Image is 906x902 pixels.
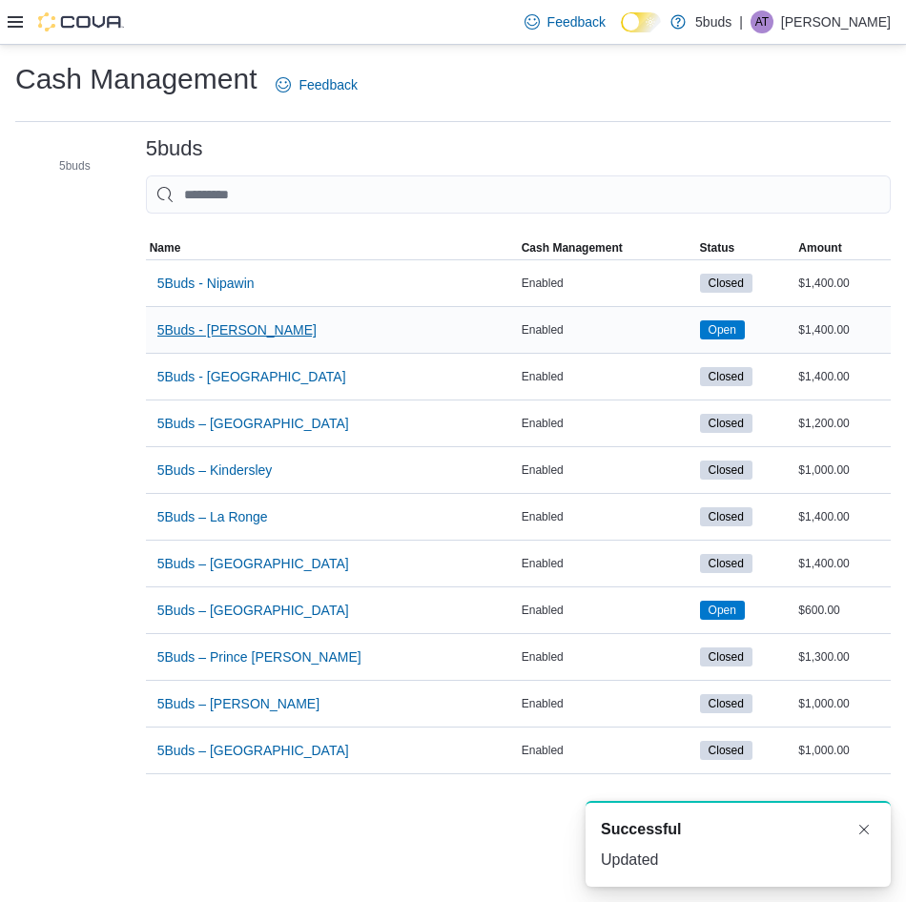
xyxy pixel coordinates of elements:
div: Updated [601,849,875,871]
span: Closed [700,367,752,386]
div: Enabled [518,599,696,622]
span: Feedback [299,75,357,94]
button: 5Buds – [GEOGRAPHIC_DATA] [150,591,357,629]
div: $1,000.00 [794,459,891,482]
div: Enabled [518,412,696,435]
button: 5Buds – La Ronge [150,498,276,536]
button: Status [696,236,795,259]
span: 5Buds – Prince [PERSON_NAME] [157,647,361,666]
div: $1,200.00 [794,412,891,435]
button: 5Buds - [PERSON_NAME] [150,311,324,349]
button: 5buds [32,154,98,177]
span: Closed [709,508,744,525]
span: Name [150,240,181,256]
span: Closed [709,648,744,666]
div: Alex Turcotte [751,10,773,33]
span: Closed [700,694,752,713]
div: Enabled [518,459,696,482]
button: Dismiss toast [853,818,875,841]
span: 5Buds – [GEOGRAPHIC_DATA] [157,414,349,433]
span: 5Buds – [PERSON_NAME] [157,694,319,713]
span: Closed [709,275,744,292]
button: Amount [794,236,891,259]
div: $1,400.00 [794,318,891,341]
button: 5Buds - Nipawin [150,264,262,302]
div: Enabled [518,505,696,528]
button: 5Buds – [GEOGRAPHIC_DATA] [150,731,357,769]
span: Closed [709,555,744,572]
span: Closed [709,368,744,385]
h1: Cash Management [15,60,257,98]
span: 5Buds - Nipawin [157,274,255,293]
div: $1,400.00 [794,272,891,295]
button: Cash Management [518,236,696,259]
span: Closed [709,415,744,432]
div: $1,300.00 [794,646,891,668]
div: $600.00 [794,599,891,622]
button: 5Buds – [GEOGRAPHIC_DATA] [150,404,357,442]
span: 5buds [59,158,91,174]
span: Open [709,602,736,619]
p: | [739,10,743,33]
p: [PERSON_NAME] [781,10,891,33]
button: 5Buds – [PERSON_NAME] [150,685,327,723]
span: Closed [709,742,744,759]
span: 5Buds – Kindersley [157,461,273,480]
a: Feedback [268,66,364,104]
span: 5Buds - [PERSON_NAME] [157,320,317,339]
div: $1,000.00 [794,692,891,715]
span: Cash Management [522,240,623,256]
span: Open [700,601,745,620]
div: Enabled [518,365,696,388]
div: Enabled [518,318,696,341]
span: 5Buds – [GEOGRAPHIC_DATA] [157,741,349,760]
h3: 5buds [146,137,203,160]
span: Open [700,320,745,339]
button: 5Buds – [GEOGRAPHIC_DATA] [150,544,357,583]
input: Dark Mode [621,12,661,32]
span: Feedback [547,12,606,31]
span: Open [709,321,736,338]
div: $1,400.00 [794,552,891,575]
input: This is a search bar. As you type, the results lower in the page will automatically filter. [146,175,891,214]
span: Closed [709,695,744,712]
span: 5Buds – [GEOGRAPHIC_DATA] [157,554,349,573]
span: Closed [700,741,752,760]
span: Amount [798,240,841,256]
span: Dark Mode [621,32,622,33]
div: $1,400.00 [794,365,891,388]
span: Successful [601,818,681,841]
div: $1,400.00 [794,505,891,528]
span: Closed [700,507,752,526]
div: Notification [601,818,875,841]
a: Feedback [517,3,613,41]
span: AT [755,10,769,33]
span: Closed [700,554,752,573]
button: 5Buds – Kindersley [150,451,280,489]
span: Closed [700,647,752,666]
span: Closed [700,274,752,293]
span: 5Buds – La Ronge [157,507,268,526]
div: $1,000.00 [794,739,891,762]
span: Closed [700,461,752,480]
div: Enabled [518,552,696,575]
button: 5Buds – Prince [PERSON_NAME] [150,638,369,676]
span: Closed [709,461,744,479]
span: 5Buds - [GEOGRAPHIC_DATA] [157,367,346,386]
div: Enabled [518,739,696,762]
p: 5buds [695,10,731,33]
span: 5Buds – [GEOGRAPHIC_DATA] [157,601,349,620]
div: Enabled [518,272,696,295]
div: Enabled [518,692,696,715]
button: 5Buds - [GEOGRAPHIC_DATA] [150,358,354,396]
span: Closed [700,414,752,433]
img: Cova [38,12,124,31]
div: Enabled [518,646,696,668]
button: Name [146,236,518,259]
span: Status [700,240,735,256]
